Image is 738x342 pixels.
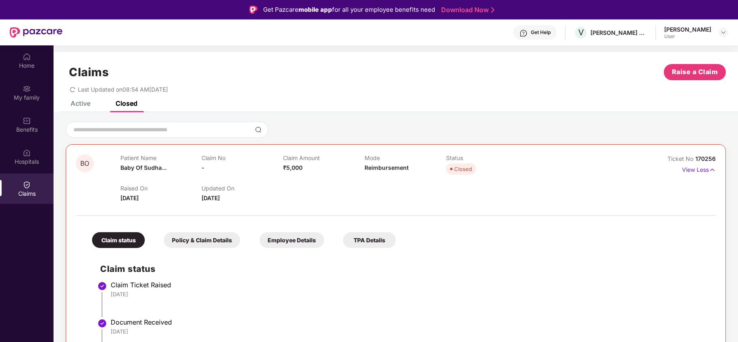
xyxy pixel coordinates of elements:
[70,86,75,93] span: redo
[111,281,708,289] div: Claim Ticket Raised
[446,154,528,161] p: Status
[97,281,107,291] img: svg+xml;base64,PHN2ZyBpZD0iU3RlcC1Eb25lLTMyeDMyIiB4bWxucz0iaHR0cDovL3d3dy53My5vcmcvMjAwMC9zdmciIH...
[664,33,711,40] div: User
[283,164,302,171] span: ₹5,000
[80,160,89,167] span: BO
[69,65,109,79] h1: Claims
[78,86,168,93] span: Last Updated on 08:54 AM[DATE]
[255,126,262,133] img: svg+xml;base64,PHN2ZyBpZD0iU2VhcmNoLTMyeDMyIiB4bWxucz0iaHR0cDovL3d3dy53My5vcmcvMjAwMC9zdmciIHdpZH...
[10,27,62,38] img: New Pazcare Logo
[23,85,31,93] img: svg+xml;base64,PHN2ZyB3aWR0aD0iMjAiIGhlaWdodD0iMjAiIHZpZXdCb3g9IjAgMCAyMCAyMCIgZmlsbD0ibm9uZSIgeG...
[164,232,240,248] div: Policy & Claim Details
[202,154,283,161] p: Claim No
[111,291,708,298] div: [DATE]
[441,6,492,14] a: Download Now
[120,164,167,171] span: Baby Of Sudha...
[92,232,145,248] div: Claim status
[116,99,137,107] div: Closed
[720,29,727,36] img: svg+xml;base64,PHN2ZyBpZD0iRHJvcGRvd24tMzJ4MzIiIHhtbG5zPSJodHRwOi8vd3d3LnczLm9yZy8yMDAwL3N2ZyIgd2...
[249,6,257,14] img: Logo
[578,28,584,37] span: V
[365,154,446,161] p: Mode
[590,29,647,36] div: [PERSON_NAME] ESTATES DEVELOPERS PRIVATE LIMITED
[23,117,31,125] img: svg+xml;base64,PHN2ZyBpZD0iQmVuZWZpdHMiIHhtbG5zPSJodHRwOi8vd3d3LnczLm9yZy8yMDAwL3N2ZyIgd2lkdGg9Ij...
[672,67,718,77] span: Raise a Claim
[202,195,220,201] span: [DATE]
[664,64,726,80] button: Raise a Claim
[260,232,324,248] div: Employee Details
[343,232,396,248] div: TPA Details
[664,26,711,33] div: [PERSON_NAME]
[709,165,716,174] img: svg+xml;base64,PHN2ZyB4bWxucz0iaHR0cDovL3d3dy53My5vcmcvMjAwMC9zdmciIHdpZHRoPSIxNyIgaGVpZ2h0PSIxNy...
[519,29,528,37] img: svg+xml;base64,PHN2ZyBpZD0iSGVscC0zMngzMiIgeG1sbnM9Imh0dHA6Ly93d3cudzMub3JnLzIwMDAvc3ZnIiB3aWR0aD...
[491,6,494,14] img: Stroke
[667,155,695,162] span: Ticket No
[202,164,204,171] span: -
[365,164,409,171] span: Reimbursement
[531,29,551,36] div: Get Help
[454,165,472,173] div: Closed
[23,181,31,189] img: svg+xml;base64,PHN2ZyBpZD0iQ2xhaW0iIHhtbG5zPSJodHRwOi8vd3d3LnczLm9yZy8yMDAwL3N2ZyIgd2lkdGg9IjIwIi...
[100,262,708,276] h2: Claim status
[111,318,708,326] div: Document Received
[263,5,435,15] div: Get Pazcare for all your employee benefits need
[202,185,283,192] p: Updated On
[120,154,202,161] p: Patient Name
[23,53,31,61] img: svg+xml;base64,PHN2ZyBpZD0iSG9tZSIgeG1sbnM9Imh0dHA6Ly93d3cudzMub3JnLzIwMDAvc3ZnIiB3aWR0aD0iMjAiIG...
[298,6,332,13] strong: mobile app
[111,328,708,335] div: [DATE]
[682,163,716,174] p: View Less
[283,154,365,161] p: Claim Amount
[120,185,202,192] p: Raised On
[23,149,31,157] img: svg+xml;base64,PHN2ZyBpZD0iSG9zcGl0YWxzIiB4bWxucz0iaHR0cDovL3d3dy53My5vcmcvMjAwMC9zdmciIHdpZHRoPS...
[695,155,716,162] span: 170256
[97,318,107,328] img: svg+xml;base64,PHN2ZyBpZD0iU3RlcC1Eb25lLTMyeDMyIiB4bWxucz0iaHR0cDovL3d3dy53My5vcmcvMjAwMC9zdmciIH...
[71,99,90,107] div: Active
[120,195,139,201] span: [DATE]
